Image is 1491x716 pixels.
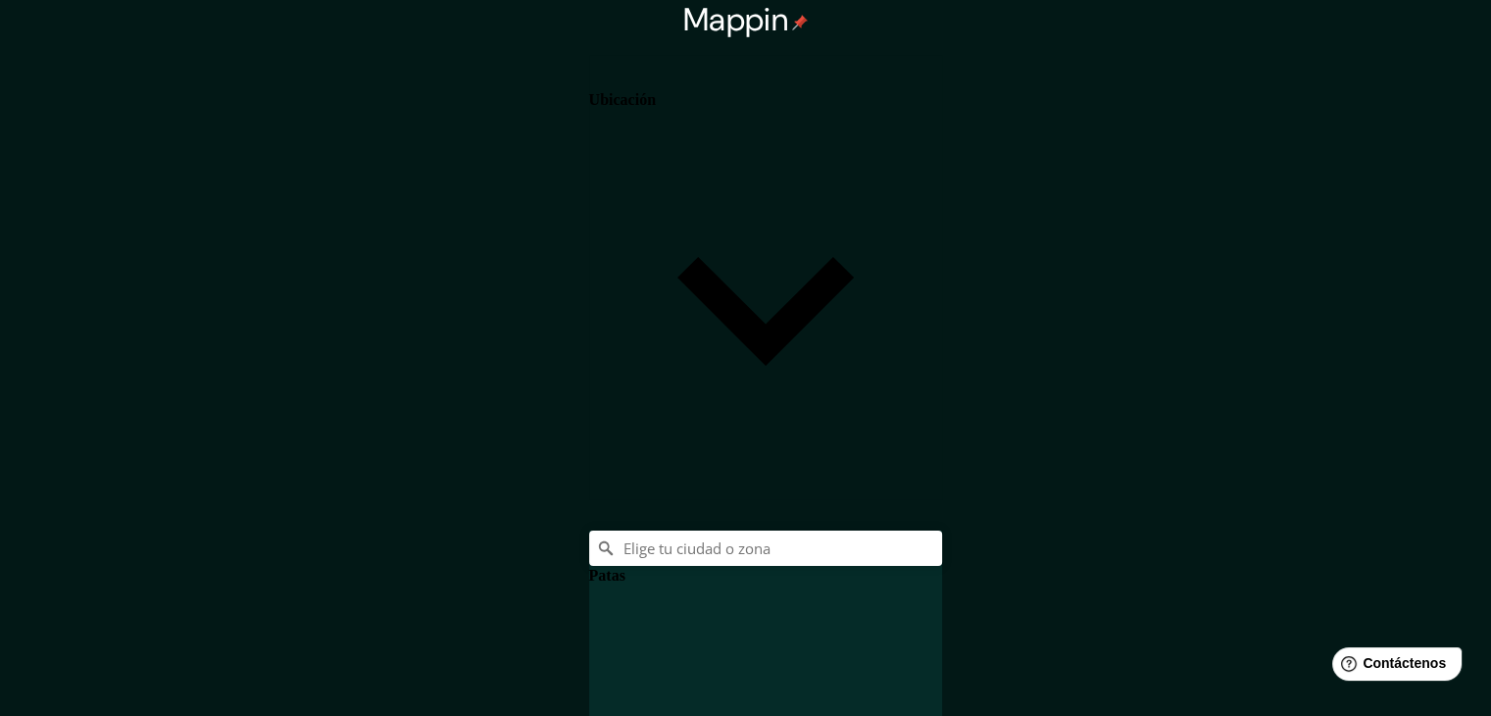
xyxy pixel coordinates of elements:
font: Patas [589,567,625,584]
div: Ubicación [589,55,942,499]
font: Ubicación [589,91,656,108]
iframe: Lanzador de widgets de ayuda [1317,639,1469,694]
input: Elige tu ciudad o zona [589,531,942,566]
img: pin-icon.png [792,15,808,30]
